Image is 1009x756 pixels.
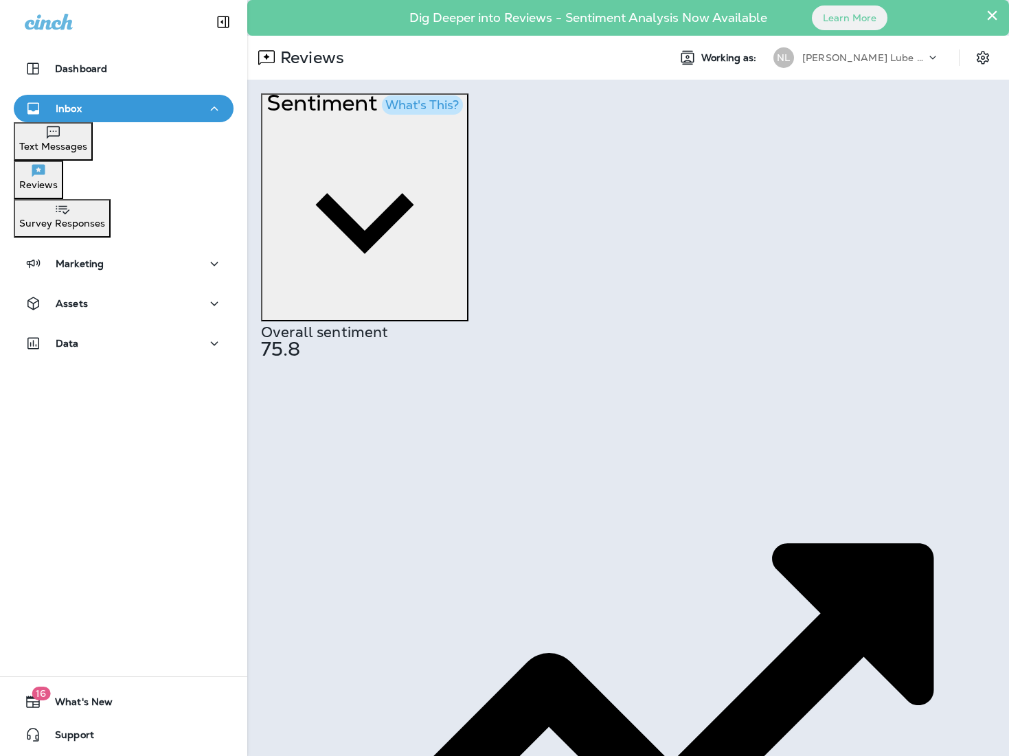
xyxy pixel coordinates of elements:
[275,47,344,68] p: Reviews
[14,688,234,715] button: 16What's New
[41,696,113,713] span: What's New
[261,93,468,321] button: SentimentWhat's This?
[773,47,794,68] div: NL
[14,55,234,82] button: Dashboard
[56,103,82,114] p: Inbox
[812,5,887,30] button: Learn More
[701,52,760,64] span: Working as:
[56,258,104,269] p: Marketing
[32,687,50,700] span: 16
[802,52,926,63] p: [PERSON_NAME] Lube Centers, Inc
[261,343,995,354] h1: 75.8
[204,8,242,36] button: Collapse Sidebar
[14,721,234,748] button: Support
[971,45,995,70] button: Settings
[19,141,87,152] p: Text Messages
[382,95,463,115] button: What's This?
[986,4,999,26] button: Close
[55,63,107,74] p: Dashboard
[385,99,459,111] div: What's This?
[56,338,79,349] p: Data
[19,179,58,190] p: Reviews
[41,729,94,746] span: Support
[14,330,234,357] button: Data
[370,16,807,20] p: Dig Deeper into Reviews - Sentiment Analysis Now Available
[14,95,234,122] button: Inbox
[19,218,105,229] p: Survey Responses
[14,122,93,161] button: Text Messages
[14,161,63,199] button: Reviews
[267,95,463,117] h1: Sentiment
[14,250,234,277] button: Marketing
[261,327,995,338] h2: Overall sentiment
[14,199,111,238] button: Survey Responses
[56,298,88,309] p: Assets
[14,290,234,317] button: Assets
